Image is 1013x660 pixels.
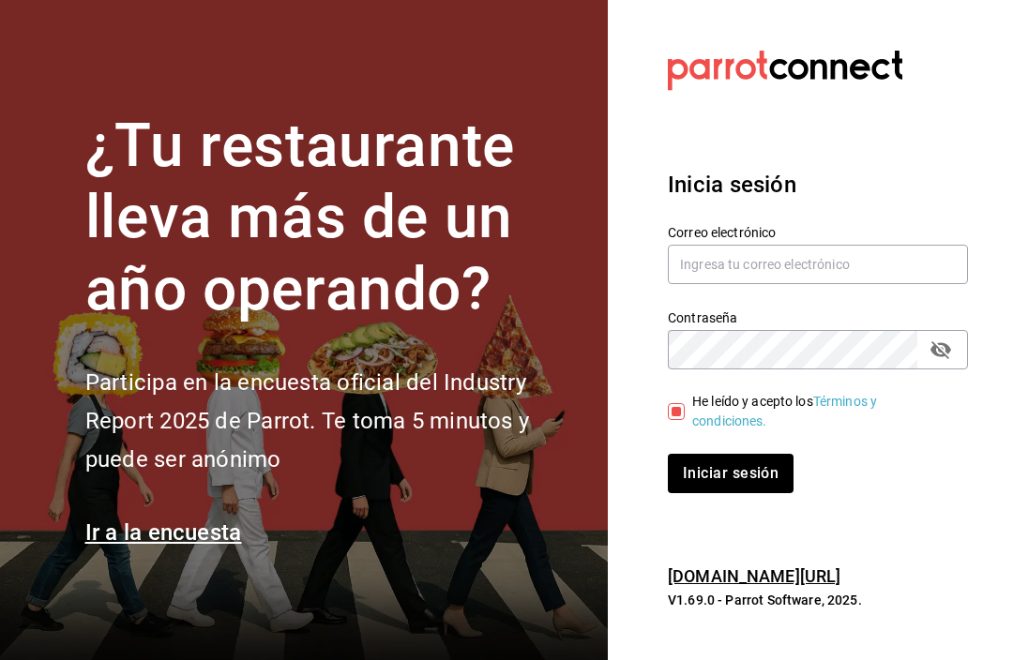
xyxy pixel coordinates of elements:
input: Ingresa tu correo electrónico [668,245,968,284]
p: V1.69.0 - Parrot Software, 2025. [668,591,968,609]
a: [DOMAIN_NAME][URL] [668,566,840,586]
a: Ir a la encuesta [85,519,242,546]
h1: ¿Tu restaurante lleva más de un año operando? [85,111,585,326]
div: He leído y acepto los [692,392,953,431]
h3: Inicia sesión [668,168,968,202]
button: Iniciar sesión [668,454,794,493]
label: Correo electrónico [668,225,968,238]
button: passwordField [925,334,957,366]
a: Términos y condiciones. [692,394,877,428]
label: Contraseña [668,310,968,323]
h2: Participa en la encuesta oficial del Industry Report 2025 de Parrot. Te toma 5 minutos y puede se... [85,364,585,478]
